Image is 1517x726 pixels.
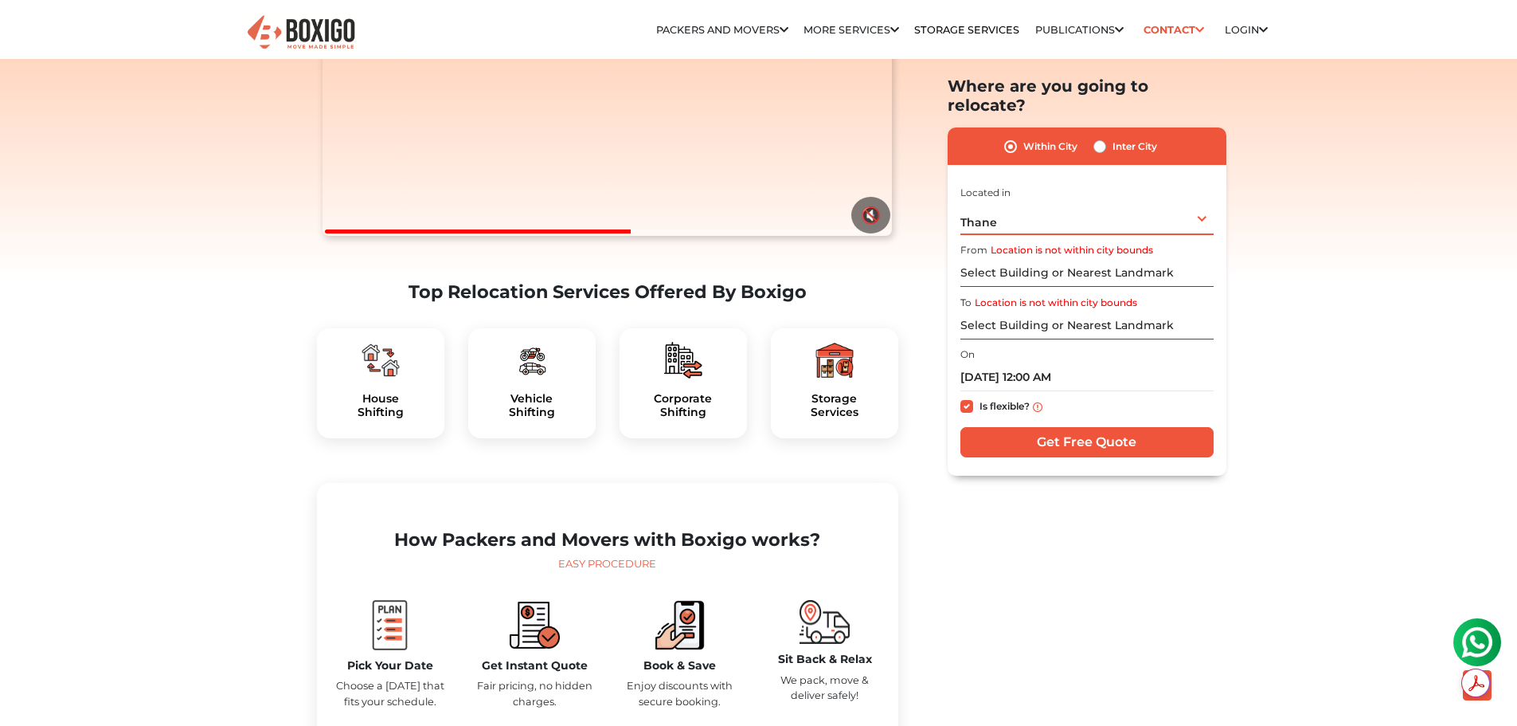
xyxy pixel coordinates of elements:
[960,312,1214,339] input: Select Building or Nearest Landmark
[245,14,357,53] img: Boxigo
[960,428,1214,458] input: Get Free Quote
[991,244,1153,258] label: Location is not within city bounds
[330,556,886,572] div: Easy Procedure
[513,341,551,379] img: boxigo_packers_and_movers_plan
[620,659,741,673] h5: Book & Save
[632,392,734,419] h5: Corporate Shifting
[851,197,890,233] button: 🔇
[330,659,451,673] h5: Pick Your Date
[481,392,583,419] a: VehicleShifting
[620,678,741,708] p: Enjoy discounts with secure booking.
[317,281,898,303] h2: Top Relocation Services Offered By Boxigo
[330,392,432,419] a: HouseShifting
[914,24,1019,36] a: Storage Services
[510,600,560,650] img: boxigo_packers_and_movers_compare
[800,600,850,644] img: boxigo_packers_and_movers_move
[764,673,886,703] p: We pack, move & deliver safely!
[1035,24,1124,36] a: Publications
[330,678,451,708] p: Choose a [DATE] that fits your schedule.
[960,186,1011,200] label: Located in
[475,678,596,708] p: Fair pricing, no hidden charges.
[362,341,400,379] img: boxigo_packers_and_movers_plan
[1139,18,1210,42] a: Contact
[960,244,987,258] label: From
[664,341,702,379] img: boxigo_packers_and_movers_plan
[960,260,1214,288] input: Select Building or Nearest Landmark
[960,348,975,363] label: On
[784,392,886,419] a: StorageServices
[1225,24,1268,36] a: Login
[815,341,854,379] img: boxigo_packers_and_movers_plan
[960,216,997,230] span: Thane
[764,653,886,666] h5: Sit Back & Relax
[475,659,596,673] h5: Get Instant Quote
[481,392,583,419] h5: Vehicle Shifting
[655,600,705,650] img: boxigo_packers_and_movers_book
[656,24,788,36] a: Packers and Movers
[330,392,432,419] h5: House Shifting
[803,24,899,36] a: More services
[330,529,886,551] h2: How Packers and Movers with Boxigo works?
[632,392,734,419] a: CorporateShifting
[784,392,886,419] h5: Storage Services
[960,364,1214,392] input: Moving date
[1112,137,1157,156] label: Inter City
[1033,402,1042,412] img: info
[365,600,415,650] img: boxigo_packers_and_movers_plan
[948,77,1226,115] h2: Where are you going to relocate?
[1023,137,1077,156] label: Within City
[979,398,1030,414] label: Is flexible?
[975,296,1137,310] label: Location is not within city bounds
[16,16,48,48] img: whatsapp-icon.svg
[960,296,972,310] label: To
